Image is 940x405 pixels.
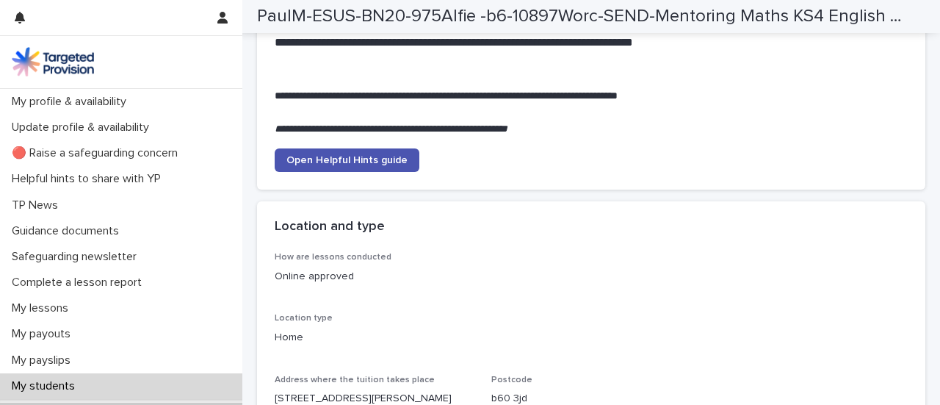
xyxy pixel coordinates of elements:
[12,47,94,76] img: M5nRWzHhSzIhMunXDL62
[6,224,131,238] p: Guidance documents
[257,6,908,27] h2: PaulM-ESUS-BN20-975Alfie -b6-10897Worc-SEND-Mentoring Maths KS4 English KS4-16269
[491,376,532,384] span: Postcode
[6,198,70,212] p: TP News
[6,146,189,160] p: 🔴 Raise a safeguarding concern
[275,148,419,172] a: Open Helpful Hints guide
[275,219,385,235] h2: Location and type
[275,314,333,323] span: Location type
[275,330,908,345] p: Home
[275,376,435,384] span: Address where the tuition takes place
[6,301,80,315] p: My lessons
[6,172,173,186] p: Helpful hints to share with YP
[6,250,148,264] p: Safeguarding newsletter
[6,379,87,393] p: My students
[286,155,408,165] span: Open Helpful Hints guide
[275,269,474,284] p: Online approved
[6,121,161,135] p: Update profile & availability
[6,276,153,290] p: Complete a lesson report
[6,354,82,368] p: My payslips
[6,327,82,341] p: My payouts
[275,253,391,262] span: How are lessons conducted
[6,95,138,109] p: My profile & availability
